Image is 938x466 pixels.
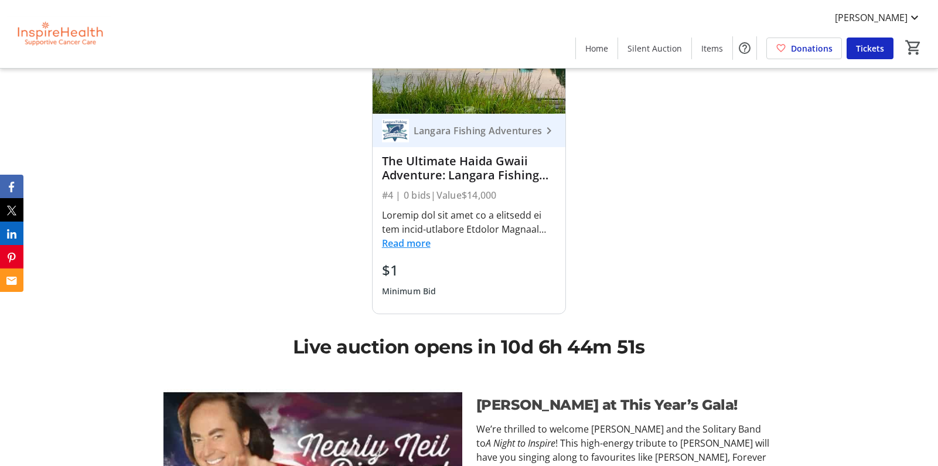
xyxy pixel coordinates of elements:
div: $1 [382,260,436,281]
button: Read more [382,236,431,250]
div: Langara Fishing Adventures [409,125,543,137]
img: InspireHealth Supportive Cancer Care's Logo [7,5,111,63]
div: Live auction opens in 10d 6h 44m 51s [293,333,645,361]
span: Donations [791,42,833,55]
div: The Ultimate Haida Gwaii Adventure: Langara Fishing Lodge for Two [382,154,557,182]
a: Items [692,38,732,59]
button: Help [733,36,756,60]
img: Langara Fishing Adventures [382,117,409,144]
span: Tickets [856,42,884,55]
a: Home [576,38,618,59]
div: Minimum Bid [382,281,436,302]
span: [PERSON_NAME] [835,11,908,25]
mat-icon: keyboard_arrow_right [542,124,556,138]
span: Items [701,42,723,55]
button: Cart [903,37,924,58]
button: [PERSON_NAME] [826,8,931,27]
span: Home [585,42,608,55]
a: Silent Auction [618,38,691,59]
div: #4 | 0 bids | Value $14,000 [382,187,557,203]
em: A Night to Inspire [486,437,555,450]
a: Donations [766,38,842,59]
a: Tickets [847,38,893,59]
strong: [PERSON_NAME] at This Year’s Gala! [476,396,738,413]
div: Loremip dol sit amet co a elitsedd ei tem incid-utlabore Etdolor Magnaal Enima, minimve qu nos ex... [382,208,557,236]
a: Langara Fishing AdventuresLangara Fishing Adventures [373,114,566,147]
span: Silent Auction [627,42,682,55]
